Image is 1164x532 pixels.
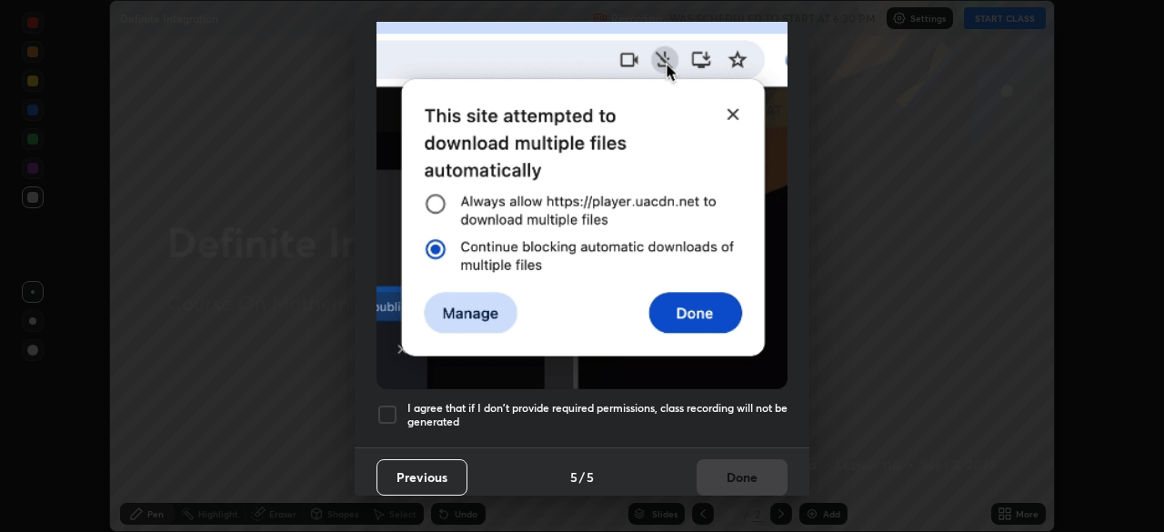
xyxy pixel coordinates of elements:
h4: / [579,467,585,487]
h4: 5 [587,467,594,487]
h4: 5 [570,467,577,487]
button: Previous [376,459,467,496]
h5: I agree that if I don't provide required permissions, class recording will not be generated [407,401,788,429]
